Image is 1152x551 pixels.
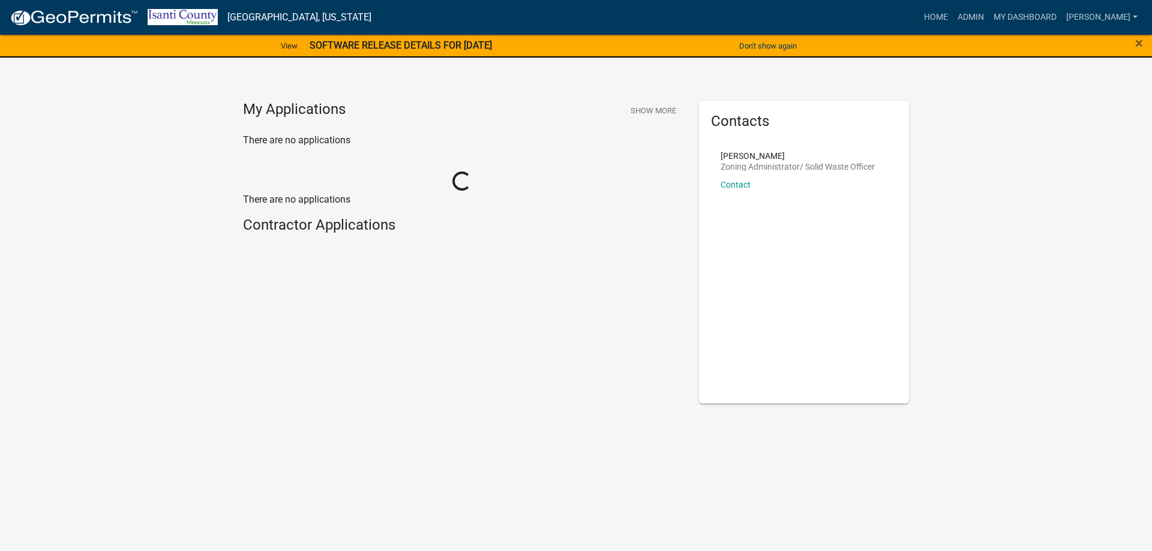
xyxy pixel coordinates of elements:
[148,9,218,25] img: Isanti County, Minnesota
[626,101,681,121] button: Show More
[243,216,681,239] wm-workflow-list-section: Contractor Applications
[1061,6,1142,29] a: [PERSON_NAME]
[243,216,681,234] h4: Contractor Applications
[243,101,346,119] h4: My Applications
[953,6,989,29] a: Admin
[243,133,681,147] p: There are no applications
[227,7,371,28] a: [GEOGRAPHIC_DATA], [US_STATE]
[711,113,897,130] h5: Contacts
[1135,35,1143,52] span: ×
[310,40,492,51] strong: SOFTWARE RELEASE DETAILS FOR [DATE]
[721,152,875,160] p: [PERSON_NAME]
[989,6,1061,29] a: My Dashboard
[721,162,875,171] p: Zoning Administrator/ Solid Waste Officer
[1135,36,1143,50] button: Close
[919,6,953,29] a: Home
[734,36,802,56] button: Don't show again
[276,36,302,56] a: View
[243,192,681,207] p: There are no applications
[721,180,751,189] a: Contact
